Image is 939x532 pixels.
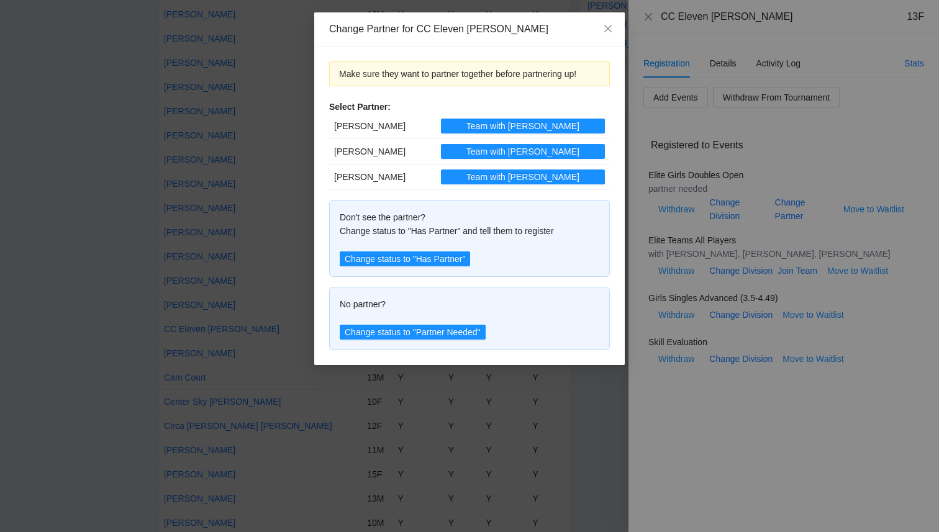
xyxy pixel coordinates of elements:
[329,100,610,114] div: Select Partner:
[340,251,470,266] button: Change status to "Has Partner"
[340,224,599,238] div: Change status to "Has Partner" and tell them to register
[603,24,613,34] span: close
[466,119,579,133] span: Team with [PERSON_NAME]
[340,325,486,340] button: Change status to "Partner Needed"
[340,297,599,311] div: No partner?
[466,170,579,184] span: Team with [PERSON_NAME]
[339,67,600,81] div: Make sure they want to partner together before partnering up!
[345,252,465,266] span: Change status to "Has Partner"
[591,12,625,46] button: Close
[345,325,481,339] span: Change status to "Partner Needed"
[329,165,436,190] td: [PERSON_NAME]
[340,210,599,224] div: Don't see the partner?
[329,139,436,165] td: [PERSON_NAME]
[329,22,610,36] div: Change Partner for CC Eleven [PERSON_NAME]
[466,145,579,158] span: Team with [PERSON_NAME]
[441,119,605,133] button: Team with [PERSON_NAME]
[441,144,605,159] button: Team with [PERSON_NAME]
[441,169,605,184] button: Team with [PERSON_NAME]
[329,114,436,139] td: [PERSON_NAME]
